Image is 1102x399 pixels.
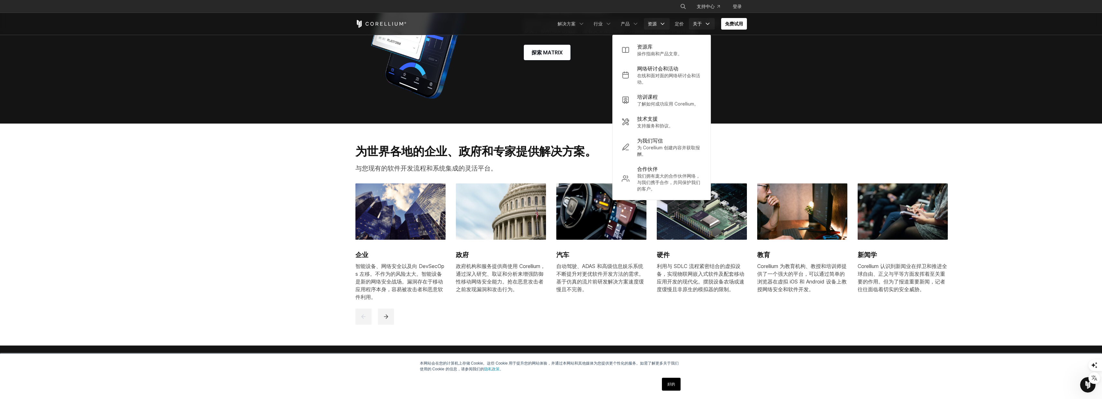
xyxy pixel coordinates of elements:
button: 下一个 [378,309,394,325]
font: 操作指南和产品文章。 [637,51,682,56]
font: 支持服务和协议。 [637,123,673,128]
a: 为我们写信 为 Corellium 创建内容并获取报酬。 [617,133,707,161]
iframe: Intercom live chat [1080,377,1096,393]
font: 利用与 SDLC 流程紧密结合的虚拟设备，实现物联网嵌入式软件及配套移动应用开发的现代化。摆脱设备农场或速度缓慢且非原生的模拟器的限制。 [657,263,744,292]
img: 教育 [757,183,847,239]
font: 支持中心 [697,4,715,9]
font: 好的 [667,382,675,386]
a: 培训课程 了解如何成功应用 Corellium。 [617,89,707,111]
img: 企业 [355,183,446,239]
font: 在线和面对面的网络研讨会和活动。 [637,73,700,85]
a: 政府 政府 政府机构和服务提供商使用 Corellium，通过深入研究、取证和分析来增强防御性移动网络安全能力。抢在恶意攻击者之前发现漏洞和攻击行为。 [456,183,546,301]
font: 培训课程 [637,94,658,100]
a: 科雷利姆之家 [355,20,407,28]
a: 硬件 硬件 利用与 SDLC 流程紧密结合的虚拟设备，实现物联网嵌入式软件及配套移动应用开发的现代化。摆脱设备农场或速度缓慢且非原生的模拟器的限制。 [657,183,747,301]
font: 硬件 [657,251,670,259]
a: 好的 [662,378,681,391]
a: 汽车 汽车 自动驾驶、ADAS 和高级信息娱乐系统不断提升对更优软件开发方法的需求。基于仿真的流片前研发解决方案速度缓慢且不完善。 [556,183,646,301]
font: 为我们写信 [637,137,663,144]
font: 为世界各地的企业、政府和专家提供解决方案。 [355,144,597,158]
div: 导航菜单 [554,18,747,30]
a: 合作伙伴 我们拥有庞大的合作伙伴网络，与我们携手合作，共同保护我们的客户。 [617,161,707,196]
font: 本网站会在您的计算机上存储 Cookie。这些 Cookie 用于提升您的网站体验，并通过本网站和其他媒体为您提供更个性化的服务。如需了解更多关于我们使用的 Cookie 的信息，请参阅我们的 [420,361,679,371]
font: 资源库 [637,43,653,50]
img: 汽车 [556,183,646,239]
font: 为 Corellium 创建内容并获取报酬。 [637,145,700,157]
font: 智能设备、网络安全以及向 DevSecOps 左移。不作为的风险太大。智能设备是新的网络安全战场。漏洞存在于移动应用程序本身，容易被攻击者和恶意软件利用。 [355,263,444,300]
font: 自动驾驶、ADAS 和高级信息娱乐系统不断提升对更优软件开发方法的需求。基于仿真的流片前研发解决方案速度缓慢且不完善。 [556,263,644,292]
font: 政府 [456,251,469,259]
font: 网络研讨会和活动 [637,65,678,72]
font: 产品 [621,21,630,26]
font: 行业 [594,21,603,26]
font: 解决方案 [558,21,576,26]
font: 教育 [757,251,770,259]
button: 搜索 [677,1,689,12]
img: 硬件 [657,183,747,239]
font: 了解如何成功应用 Corellium。 [637,101,699,107]
a: 探索 MATRIX [524,45,570,60]
a: 隐私政策。 [484,367,504,371]
font: 政府机构和服务提供商使用 Corellium，通过深入研究、取证和分析来增强防御性移动网络安全能力。抢在恶意攻击者之前发现漏洞和攻击行为。 [456,263,545,292]
font: 定价 [675,21,684,26]
font: 汽车 [556,251,569,259]
font: 登录 [733,4,742,9]
font: 与您现有的软件开发流程和系统集成的灵活平台。 [355,164,497,172]
a: 技术支援 支持服务和协议。 [617,111,707,133]
font: 技术支援 [637,116,658,122]
font: 探索 MATRIX [532,49,563,56]
font: Corellium 为教育机构、教授和培训师提供了一个强大的平台，可以通过简单的浏览器在虚拟 iOS 和 Android 设备上教授网络安全和软件开发。 [757,263,847,292]
img: 政府 [456,183,546,239]
font: 关于 [693,21,702,26]
font: 企业 [355,251,368,259]
a: 资源库 操作指南和产品文章。 [617,39,707,61]
font: 合作伙伴 [637,166,658,172]
button: 以前的 [355,309,372,325]
div: 导航菜单 [672,1,747,12]
img: 新闻学 [858,183,948,239]
a: 企业 企业 智能设备、网络安全以及向 DevSecOps 左移。不作为的风险太大。智能设备是新的网络安全战场。漏洞存在于移动应用程序本身，容易被攻击者和恶意软件利用。 [355,183,446,308]
font: 我们拥有庞大的合作伙伴网络，与我们携手合作，共同保护我们的客户。 [637,173,700,191]
font: 免费试用 [725,21,743,26]
font: 资源 [648,21,657,26]
font: Corellium 认识到新闻业在捍卫和推进全球自由、正义与平等方面发挥着至关重要的作用。但为了报道重要新闻，记者往往面临着切实的安全威胁。 [858,263,947,292]
font: 新闻学 [858,251,877,259]
a: 网络研讨会和活动 在线和面对面的网络研讨会和活动。 [617,61,707,89]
